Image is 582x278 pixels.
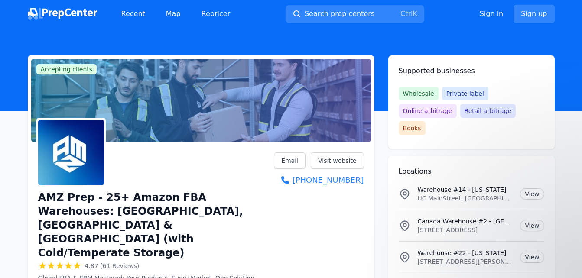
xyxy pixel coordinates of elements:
[399,166,544,177] h2: Locations
[418,257,514,266] p: [STREET_ADDRESS][PERSON_NAME][US_STATE]
[480,9,504,19] a: Sign in
[400,10,413,18] kbd: Ctrl
[551,247,572,268] iframe: Intercom live chat
[85,262,140,270] span: 4.87 (61 Reviews)
[311,152,364,169] a: Visit website
[442,87,488,100] span: Private label
[413,10,417,18] kbd: K
[38,120,104,185] img: AMZ Prep - 25+ Amazon FBA Warehouses: US, Canada & UK (with Cold/Temperate Storage)
[195,5,237,23] a: Repricer
[274,174,364,186] a: [PHONE_NUMBER]
[399,104,457,118] span: Online arbitrage
[305,9,374,19] span: Search prep centers
[38,191,274,260] h1: AMZ Prep - 25+ Amazon FBA Warehouses: [GEOGRAPHIC_DATA], [GEOGRAPHIC_DATA] & [GEOGRAPHIC_DATA] (w...
[418,249,514,257] p: Warehouse #22 - [US_STATE]
[514,5,554,23] a: Sign up
[520,252,544,263] a: View
[114,5,152,23] a: Recent
[274,152,306,169] a: Email
[36,64,97,74] span: Accepting clients
[399,66,544,76] h2: Supported businesses
[286,5,424,23] button: Search prep centersCtrlK
[399,87,439,100] span: Wholesale
[159,5,188,23] a: Map
[460,104,516,118] span: Retail arbitrage
[399,121,426,135] span: Books
[28,8,97,20] img: PrepCenter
